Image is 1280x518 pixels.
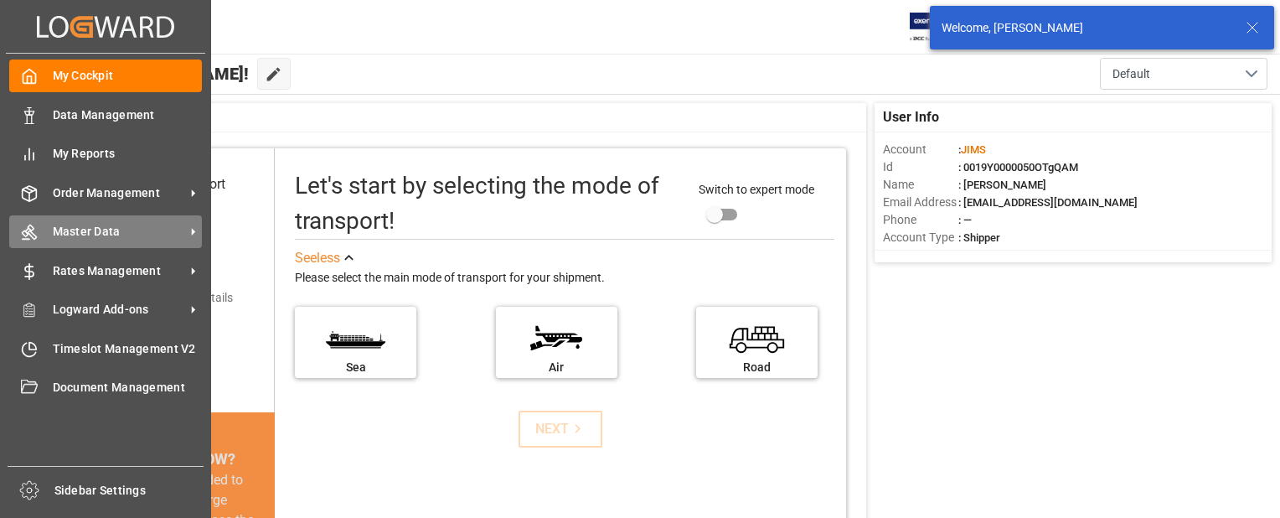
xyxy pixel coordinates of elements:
a: Data Management [9,98,202,131]
a: My Reports [9,137,202,170]
span: Rates Management [53,262,185,280]
div: Welcome, [PERSON_NAME] [942,19,1230,37]
span: Phone [883,211,958,229]
img: Exertis%20JAM%20-%20Email%20Logo.jpg_1722504956.jpg [910,13,968,42]
a: My Cockpit [9,60,202,92]
span: Data Management [53,106,203,124]
span: Logward Add-ons [53,301,185,319]
span: Id [883,158,958,176]
div: Air [504,359,609,376]
div: NEXT [535,419,586,439]
div: Let's start by selecting the mode of transport! [295,168,682,239]
div: Road [705,359,809,376]
button: NEXT [519,411,602,448]
span: Switch to expert mode [699,183,814,196]
span: My Cockpit [53,67,203,85]
span: : 0019Y0000050OTgQAM [958,161,1078,174]
span: Document Management [53,379,203,396]
span: My Reports [53,145,203,163]
span: JIMS [961,143,986,156]
span: Timeslot Management V2 [53,340,203,358]
span: : [958,143,986,156]
span: Master Data [53,223,185,241]
div: Sea [303,359,408,376]
button: open menu [1100,58,1267,90]
div: Please select the main mode of transport for your shipment. [295,268,834,288]
span: Sidebar Settings [54,482,204,500]
a: Timeslot Management V2 [9,332,202,365]
span: Name [883,176,958,194]
span: : Shipper [958,231,1000,244]
div: See less [295,248,340,268]
span: Account Type [883,229,958,246]
span: Order Management [53,184,185,202]
span: Email Address [883,194,958,211]
span: Account [883,141,958,158]
span: Hello [PERSON_NAME]! [69,58,249,90]
span: : — [958,214,972,226]
span: : [EMAIL_ADDRESS][DOMAIN_NAME] [958,196,1138,209]
span: : [PERSON_NAME] [958,179,1046,191]
span: User Info [883,107,939,127]
span: Default [1112,65,1150,83]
